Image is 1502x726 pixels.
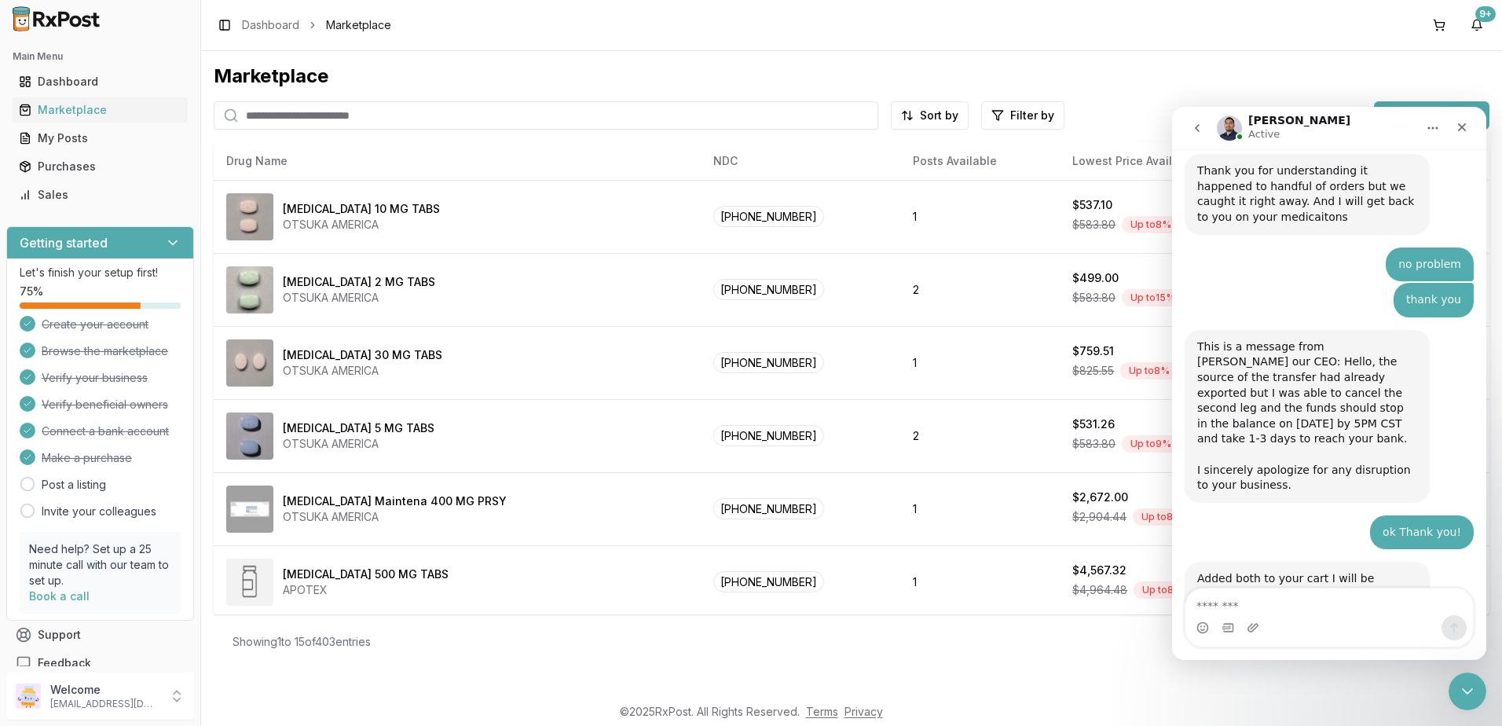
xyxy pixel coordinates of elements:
button: Filter by [981,101,1064,130]
div: $4,567.32 [1072,563,1126,578]
a: Purchases [13,152,188,181]
div: $499.00 [1072,270,1119,286]
p: Welcome [50,682,159,698]
img: Abilify Maintena 400 MG PRSY [226,486,273,533]
button: Sales [6,182,194,207]
img: Abilify 10 MG TABS [226,193,273,240]
div: OTSUKA AMERICA [283,363,442,379]
span: Feedback [38,655,91,671]
span: Create your account [42,317,148,332]
a: My Posts [13,124,188,152]
p: [EMAIL_ADDRESS][DOMAIN_NAME] [50,698,159,710]
span: Sort by [920,108,958,123]
span: Verify beneficial owners [42,397,168,412]
span: $2,904.44 [1072,509,1126,525]
span: Browse the marketplace [42,343,168,359]
span: Verify your business [42,370,148,386]
h2: Main Menu [13,50,188,63]
span: Filter by [1010,108,1054,123]
p: Let's finish your setup first! [20,265,181,280]
button: Purchases [6,154,194,179]
img: Abilify 5 MG TABS [226,412,273,460]
div: Up to 9 % off [1122,435,1196,453]
span: 75 % [20,284,43,299]
td: 1 [900,180,1061,253]
span: [PHONE_NUMBER] [713,425,824,446]
th: Lowest Price Available [1060,142,1300,180]
span: [PHONE_NUMBER] [713,279,824,300]
button: Marketplace [6,97,194,123]
div: $537.10 [1072,197,1112,213]
td: 2 [900,253,1061,326]
td: 1 [900,472,1061,545]
div: Up to 15 % off [1122,289,1200,306]
td: 1 [900,545,1061,618]
div: Up to 8 % off [1134,581,1208,599]
a: Dashboard [13,68,188,96]
img: Abiraterone Acetate 500 MG TABS [226,559,273,606]
nav: breadcrumb [242,17,391,33]
td: 1 [900,326,1061,399]
a: Privacy [844,705,883,718]
a: Invite your colleagues [42,504,156,519]
div: [MEDICAL_DATA] 2 MG TABS [283,274,435,290]
h3: Getting started [20,233,108,252]
img: Abilify 30 MG TABS [226,339,273,387]
span: Connect a bank account [42,423,169,439]
span: Marketplace [326,17,391,33]
iframe: Intercom live chat [1172,107,1486,660]
div: OTSUKA AMERICA [283,509,507,525]
span: $583.80 [1072,217,1116,233]
div: [MEDICAL_DATA] 10 MG TABS [283,201,440,217]
img: User avatar [16,684,41,709]
div: Marketplace [214,64,1489,89]
div: OTSUKA AMERICA [283,217,440,233]
p: Need help? Set up a 25 minute call with our team to set up. [29,541,171,588]
iframe: Intercom live chat [1449,673,1486,710]
div: Up to 8 % off [1133,508,1207,526]
span: [PHONE_NUMBER] [713,206,824,227]
a: Terms [806,705,838,718]
a: Dashboard [242,17,299,33]
button: Feedback [6,649,194,677]
div: My Posts [19,130,181,146]
div: [MEDICAL_DATA] Maintena 400 MG PRSY [283,493,507,509]
div: $759.51 [1072,343,1114,359]
button: Sort by [891,101,969,130]
div: Marketplace [19,102,181,118]
button: List new post [1374,101,1489,130]
span: Make a purchase [42,450,132,466]
div: [MEDICAL_DATA] 5 MG TABS [283,420,434,436]
img: RxPost Logo [6,6,107,31]
button: My Posts [6,126,194,151]
div: APOTEX [283,582,449,598]
span: [PHONE_NUMBER] [713,352,824,373]
a: Sales [13,181,188,209]
div: Sales [19,187,181,203]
